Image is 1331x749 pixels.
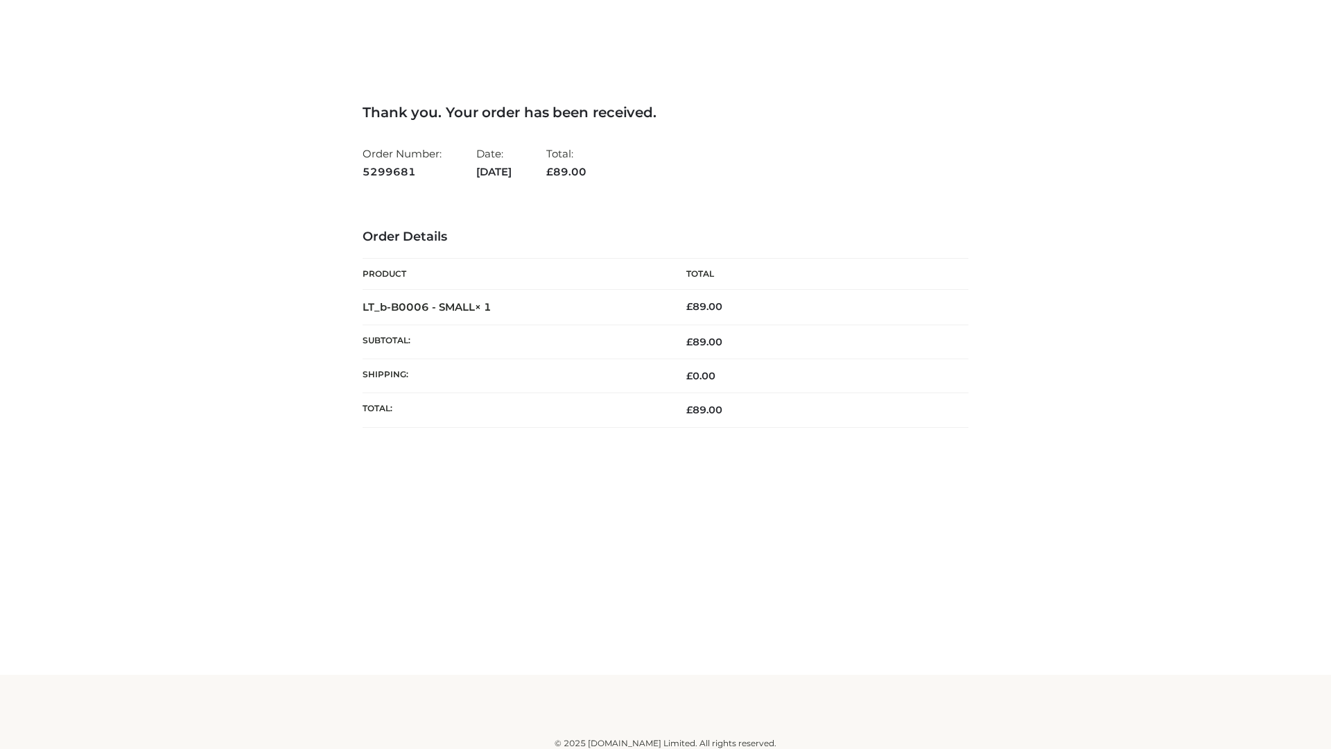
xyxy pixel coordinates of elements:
[546,165,586,178] span: 89.00
[363,359,665,393] th: Shipping:
[686,404,722,416] span: 89.00
[363,300,491,313] strong: LT_b-B0006 - SMALL
[665,259,968,290] th: Total
[363,230,968,245] h3: Order Details
[363,259,665,290] th: Product
[686,370,693,382] span: £
[363,104,968,121] h3: Thank you. Your order has been received.
[686,336,693,348] span: £
[686,370,715,382] bdi: 0.00
[686,404,693,416] span: £
[686,336,722,348] span: 89.00
[686,300,722,313] bdi: 89.00
[476,141,512,184] li: Date:
[363,393,665,427] th: Total:
[363,141,442,184] li: Order Number:
[363,325,665,359] th: Subtotal:
[476,163,512,181] strong: [DATE]
[475,300,491,313] strong: × 1
[546,141,586,184] li: Total:
[363,163,442,181] strong: 5299681
[686,300,693,313] span: £
[546,165,553,178] span: £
